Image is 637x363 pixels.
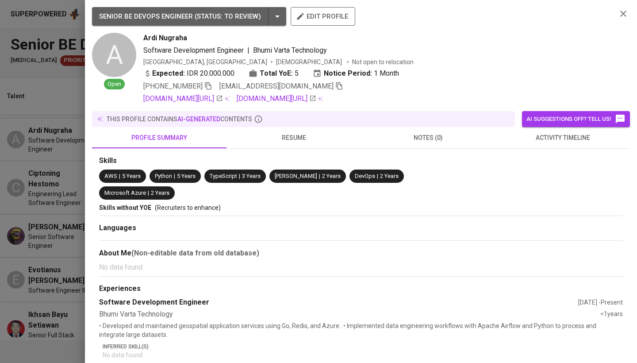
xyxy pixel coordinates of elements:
span: edit profile [298,11,348,22]
span: ( STATUS : To Review ) [195,12,261,20]
span: 2 Years [151,189,169,196]
span: 5 [295,68,299,79]
b: Total YoE: [260,68,293,79]
span: Skills without YOE [99,204,151,211]
span: (Recruiters to enhance) [155,204,221,211]
span: Python [155,173,172,179]
p: No data found. [103,351,623,359]
span: [PHONE_NUMBER] [143,82,203,90]
span: | [239,172,240,181]
b: Notice Period: [324,68,372,79]
div: A [92,33,136,77]
span: | [319,172,320,181]
div: [DATE] - Present [578,298,623,307]
span: Bhumi Varta Technology [253,46,327,54]
div: IDR 20.000.000 [143,68,234,79]
span: AI suggestions off? Tell us! [526,114,625,124]
p: • Developed and maintained geospatial application services using Go, Redis, and Azure.. • Impleme... [99,321,623,339]
span: activity timeline [501,132,625,143]
span: 3 Years [242,173,261,179]
span: DevOps [355,173,375,179]
span: 2 Years [380,173,399,179]
span: [DEMOGRAPHIC_DATA] [276,58,343,66]
a: edit profile [291,12,355,19]
span: | [377,172,378,181]
span: 5 Years [122,173,141,179]
a: [DOMAIN_NAME][URL] [143,93,223,104]
span: Ardi Nugraha [143,33,187,43]
p: this profile contains contents [107,115,252,124]
span: 2 Years [322,173,341,179]
p: Not open to relocation [352,58,414,66]
b: Expected: [152,68,185,79]
span: AI-generated [177,116,220,123]
button: AI suggestions off? Tell us! [522,111,630,127]
div: Skills [99,156,623,166]
b: (Non-editable data from old database) [131,249,259,257]
span: resume [232,132,356,143]
span: SENIOR BE DEVOPS ENGINEER [99,12,193,20]
button: edit profile [291,7,355,26]
span: notes (0) [366,132,490,143]
a: [DOMAIN_NAME][URL] [237,93,316,104]
span: 5 Years [177,173,196,179]
p: Inferred Skill(s) [103,343,623,351]
div: [GEOGRAPHIC_DATA], [GEOGRAPHIC_DATA] [143,58,267,66]
div: Languages [99,223,623,233]
span: Open [104,80,125,89]
div: <1 years [600,309,623,320]
span: AWS [104,173,117,179]
span: [PERSON_NAME] [275,173,317,179]
div: About Me [99,248,623,259]
div: 1 Month [313,68,399,79]
button: SENIOR BE DEVOPS ENGINEER (STATUS: To Review) [92,7,286,26]
span: Microsoft Azure [104,189,146,196]
span: | [174,172,175,181]
span: | [247,45,249,56]
span: | [148,189,149,197]
p: No data found. [99,262,623,273]
div: Experiences [99,284,623,294]
div: Software Development Engineer [99,297,578,308]
span: | [119,172,120,181]
span: Software Development Engineer [143,46,244,54]
div: Bhumi Varta Technology [99,309,600,320]
span: TypeScript [210,173,237,179]
span: [EMAIL_ADDRESS][DOMAIN_NAME] [219,82,334,90]
span: profile summary [97,132,221,143]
